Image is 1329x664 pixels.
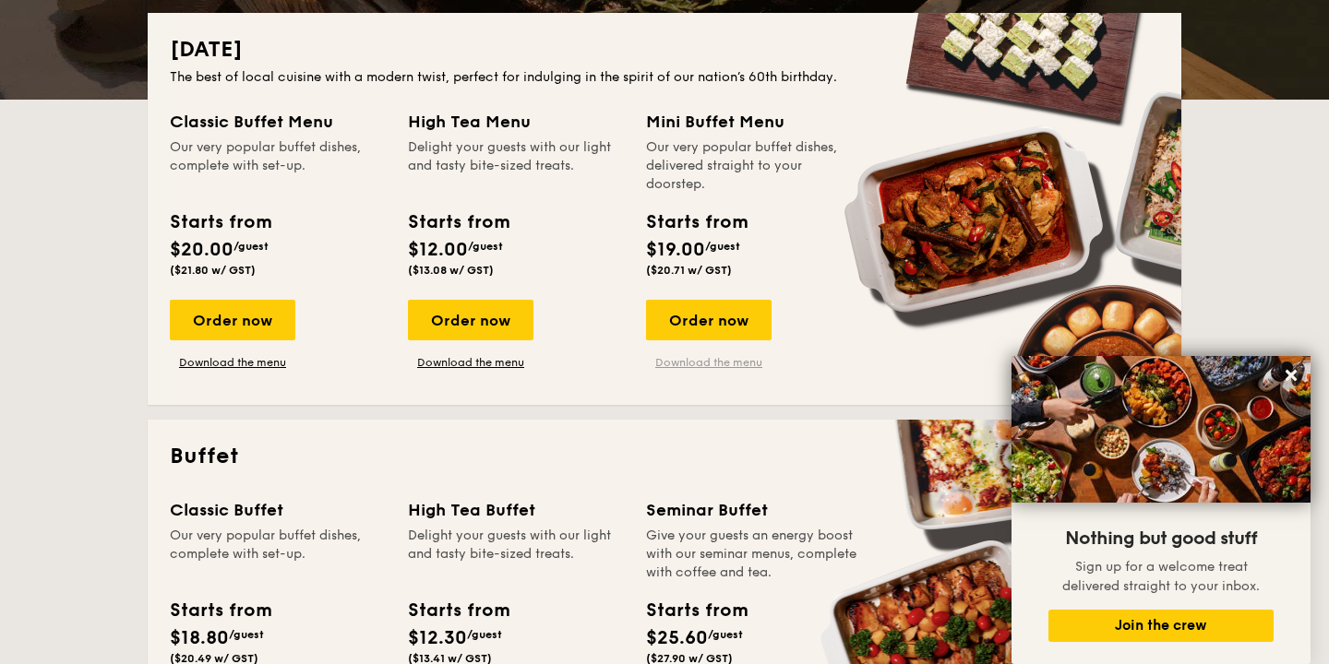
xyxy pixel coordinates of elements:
[408,627,467,649] span: $12.30
[646,239,705,261] span: $19.00
[170,138,386,194] div: Our very popular buffet dishes, complete with set-up.
[646,264,732,277] span: ($20.71 w/ GST)
[705,240,740,253] span: /guest
[170,239,233,261] span: $20.00
[468,240,503,253] span: /guest
[1048,610,1274,642] button: Join the crew
[170,208,270,236] div: Starts from
[1062,559,1260,594] span: Sign up for a welcome treat delivered straight to your inbox.
[708,628,743,641] span: /guest
[646,355,772,370] a: Download the menu
[1065,528,1257,550] span: Nothing but good stuff
[170,68,1159,87] div: The best of local cuisine with a modern twist, perfect for indulging in the spirit of our nation’...
[408,497,624,523] div: High Tea Buffet
[646,497,862,523] div: Seminar Buffet
[170,355,295,370] a: Download the menu
[408,109,624,135] div: High Tea Menu
[170,627,229,649] span: $18.80
[233,240,269,253] span: /guest
[170,442,1159,471] h2: Buffet
[646,138,862,194] div: Our very popular buffet dishes, delivered straight to your doorstep.
[408,239,468,261] span: $12.00
[646,300,772,340] div: Order now
[408,264,494,277] span: ($13.08 w/ GST)
[1012,356,1311,503] img: DSC07876-Edit02-Large.jpeg
[1276,361,1306,390] button: Close
[408,355,533,370] a: Download the menu
[646,627,708,649] span: $25.60
[170,300,295,340] div: Order now
[467,628,502,641] span: /guest
[408,300,533,340] div: Order now
[170,527,386,582] div: Our very popular buffet dishes, complete with set-up.
[408,527,624,582] div: Delight your guests with our light and tasty bite-sized treats.
[408,208,509,236] div: Starts from
[170,109,386,135] div: Classic Buffet Menu
[646,208,747,236] div: Starts from
[646,109,862,135] div: Mini Buffet Menu
[229,628,264,641] span: /guest
[170,264,256,277] span: ($21.80 w/ GST)
[408,138,624,194] div: Delight your guests with our light and tasty bite-sized treats.
[408,597,509,624] div: Starts from
[170,35,1159,65] h2: [DATE]
[170,597,270,624] div: Starts from
[646,527,862,582] div: Give your guests an energy boost with our seminar menus, complete with coffee and tea.
[170,497,386,523] div: Classic Buffet
[646,597,747,624] div: Starts from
